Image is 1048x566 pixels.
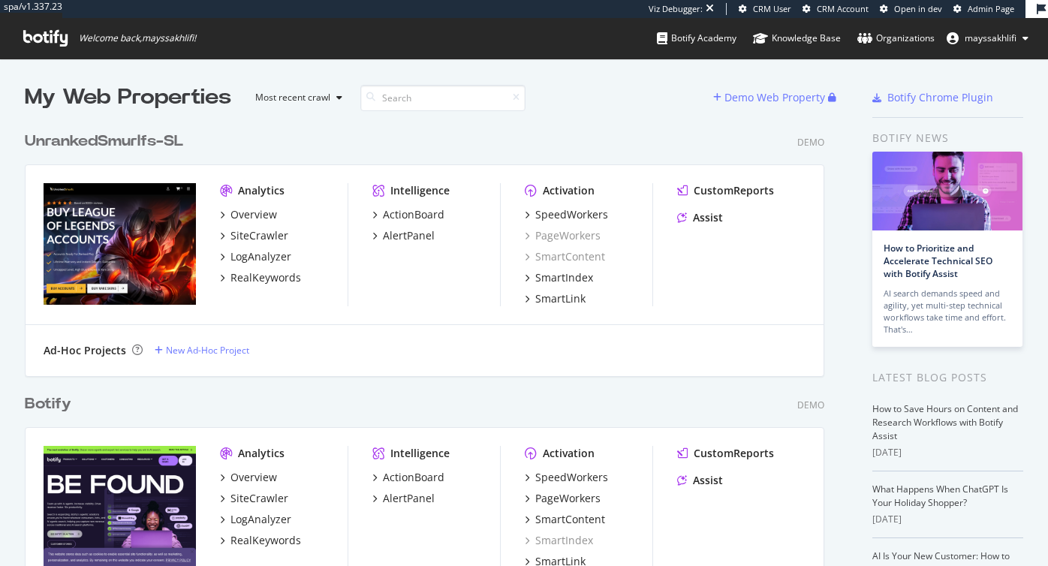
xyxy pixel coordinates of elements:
[935,26,1040,50] button: mayssakhlifi
[739,3,791,15] a: CRM User
[753,31,841,46] div: Knowledge Base
[753,3,791,14] span: CRM User
[753,18,841,59] a: Knowledge Base
[657,18,736,59] a: Botify Academy
[880,3,942,15] a: Open in dev
[657,31,736,46] div: Botify Academy
[817,3,869,14] span: CRM Account
[965,32,1016,44] span: mayssakhlifi
[968,3,1014,14] span: Admin Page
[857,31,935,46] div: Organizations
[803,3,869,15] a: CRM Account
[857,18,935,59] a: Organizations
[649,3,703,15] div: Viz Debugger:
[894,3,942,14] span: Open in dev
[79,32,196,44] span: Welcome back, mayssakhlifi !
[953,3,1014,15] a: Admin Page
